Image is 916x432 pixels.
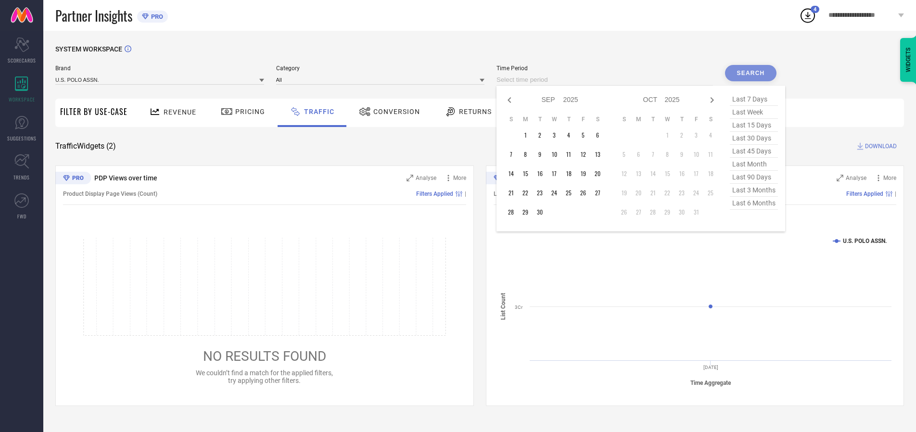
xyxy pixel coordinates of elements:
span: Analyse [846,175,866,181]
div: Premium [486,172,522,186]
td: Tue Oct 21 2025 [646,186,660,200]
td: Mon Sep 01 2025 [518,128,533,142]
td: Sun Sep 21 2025 [504,186,518,200]
td: Sun Sep 14 2025 [504,166,518,181]
span: List Views (Count) [494,191,541,197]
span: Product Display Page Views (Count) [63,191,157,197]
th: Tuesday [533,115,547,123]
span: SCORECARDS [8,57,36,64]
span: last month [730,158,778,171]
th: Monday [631,115,646,123]
td: Thu Oct 30 2025 [674,205,689,219]
th: Saturday [703,115,718,123]
td: Fri Oct 31 2025 [689,205,703,219]
td: Wed Sep 17 2025 [547,166,561,181]
span: last 45 days [730,145,778,158]
span: last 7 days [730,93,778,106]
td: Tue Oct 07 2025 [646,147,660,162]
div: Next month [706,94,718,106]
span: FWD [17,213,26,220]
span: More [883,175,896,181]
td: Thu Sep 25 2025 [561,186,576,200]
span: WORKSPACE [9,96,35,103]
td: Wed Oct 29 2025 [660,205,674,219]
th: Saturday [590,115,605,123]
td: Mon Sep 29 2025 [518,205,533,219]
span: Traffic Widgets ( 2 ) [55,141,116,151]
th: Monday [518,115,533,123]
td: Sat Oct 04 2025 [703,128,718,142]
td: Fri Sep 19 2025 [576,166,590,181]
span: last week [730,106,778,119]
span: last 3 months [730,184,778,197]
span: last 30 days [730,132,778,145]
td: Wed Oct 08 2025 [660,147,674,162]
th: Wednesday [660,115,674,123]
td: Tue Sep 09 2025 [533,147,547,162]
td: Sat Sep 06 2025 [590,128,605,142]
td: Sat Sep 27 2025 [590,186,605,200]
text: U.S. POLO ASSN. [843,238,887,244]
td: Wed Sep 24 2025 [547,186,561,200]
span: Returns [459,108,492,115]
th: Friday [689,115,703,123]
td: Thu Sep 18 2025 [561,166,576,181]
td: Thu Sep 04 2025 [561,128,576,142]
td: Mon Oct 27 2025 [631,205,646,219]
td: Mon Oct 06 2025 [631,147,646,162]
tspan: Time Aggregate [690,380,731,386]
td: Sat Oct 18 2025 [703,166,718,181]
span: NO RESULTS FOUND [203,348,326,364]
span: last 6 months [730,197,778,210]
span: SYSTEM WORKSPACE [55,45,122,53]
span: Brand [55,65,264,72]
td: Sat Oct 25 2025 [703,186,718,200]
td: Sun Oct 26 2025 [617,205,631,219]
span: We couldn’t find a match for the applied filters, try applying other filters. [196,369,333,384]
span: Filters Applied [846,191,883,197]
td: Wed Sep 03 2025 [547,128,561,142]
span: Partner Insights [55,6,132,25]
td: Sat Oct 11 2025 [703,147,718,162]
td: Fri Oct 24 2025 [689,186,703,200]
span: PDP Views over time [94,174,157,182]
th: Thursday [674,115,689,123]
div: Premium [55,172,91,186]
div: Previous month [504,94,515,106]
td: Sun Oct 12 2025 [617,166,631,181]
text: 3Cr [515,305,523,310]
td: Sun Sep 28 2025 [504,205,518,219]
td: Sat Sep 20 2025 [590,166,605,181]
svg: Zoom [407,175,413,181]
th: Friday [576,115,590,123]
text: [DATE] [703,365,718,370]
span: Filters Applied [416,191,453,197]
span: Traffic [304,108,334,115]
span: DOWNLOAD [865,141,897,151]
td: Tue Oct 28 2025 [646,205,660,219]
td: Fri Sep 05 2025 [576,128,590,142]
td: Wed Sep 10 2025 [547,147,561,162]
input: Select time period [496,74,713,86]
svg: Zoom [837,175,843,181]
td: Sun Oct 05 2025 [617,147,631,162]
span: last 15 days [730,119,778,132]
td: Mon Oct 13 2025 [631,166,646,181]
td: Tue Sep 02 2025 [533,128,547,142]
span: Analyse [416,175,436,181]
span: TRENDS [13,174,30,181]
tspan: List Count [500,293,507,320]
td: Wed Oct 01 2025 [660,128,674,142]
span: Pricing [235,108,265,115]
span: Conversion [373,108,420,115]
td: Tue Sep 30 2025 [533,205,547,219]
span: Revenue [164,108,196,116]
span: Filter By Use-Case [60,106,127,117]
span: 4 [814,6,816,13]
td: Sun Oct 19 2025 [617,186,631,200]
td: Wed Oct 15 2025 [660,166,674,181]
td: Fri Oct 03 2025 [689,128,703,142]
span: Category [276,65,485,72]
th: Sunday [504,115,518,123]
span: More [453,175,466,181]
